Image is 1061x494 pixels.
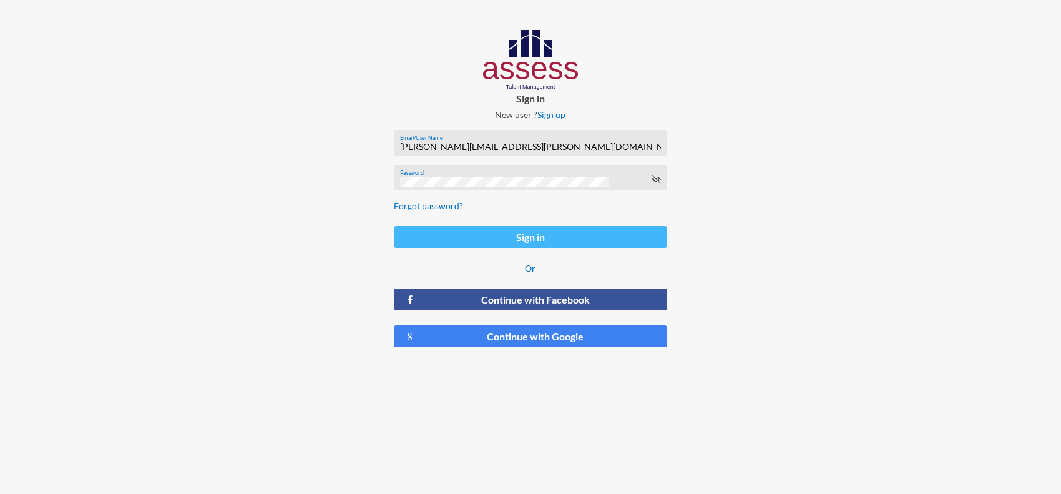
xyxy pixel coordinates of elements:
[483,30,579,90] img: AssessLogoo.svg
[394,289,668,310] button: Continue with Facebook
[384,92,678,104] p: Sign in
[394,325,668,347] button: Continue with Google
[394,263,668,274] p: Or
[394,226,668,248] button: Sign in
[537,109,565,120] a: Sign up
[400,142,661,152] input: Email/User Name
[394,200,463,211] a: Forgot password?
[384,109,678,120] p: New user ?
